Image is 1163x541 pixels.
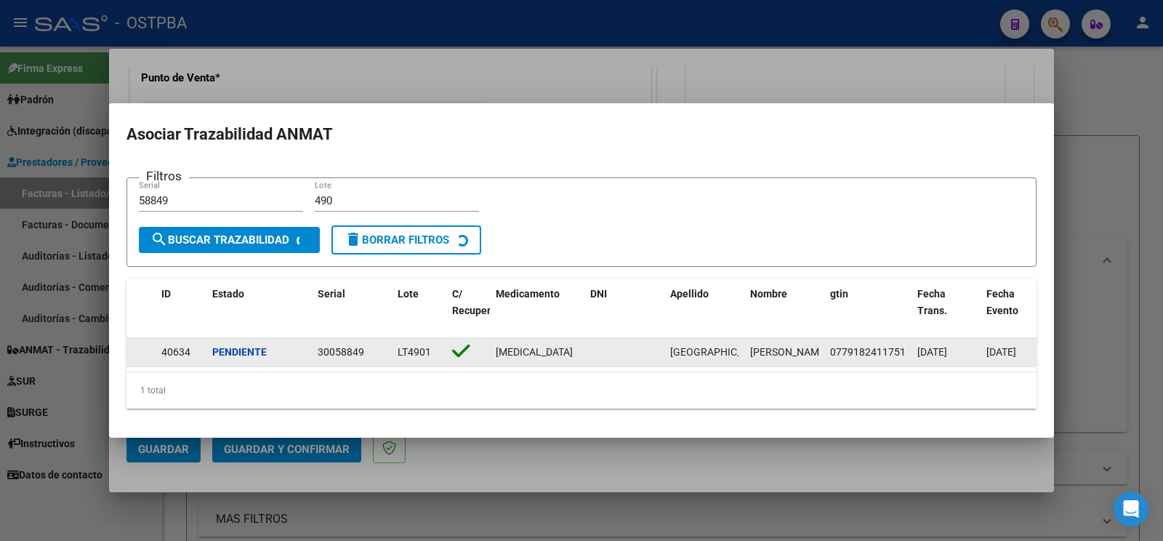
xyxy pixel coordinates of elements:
[156,278,206,342] datatable-header-cell: ID
[830,288,848,300] span: gtin
[664,278,744,342] datatable-header-cell: Apellido
[318,346,364,358] span: 30058849
[398,346,431,358] span: LT4901
[490,278,584,342] datatable-header-cell: Medicamento
[150,233,289,247] span: Buscar Trazabilidad
[750,346,828,358] span: NICOLAS
[981,278,1050,342] datatable-header-cell: Fecha Evento
[917,288,947,316] span: Fecha Trans.
[161,346,190,358] span: 40634
[750,288,787,300] span: Nombre
[126,121,1037,148] h2: Asociar Trazabilidad ANMAT
[139,167,189,185] h3: Filtros
[496,346,573,358] span: GENOTROPIN
[126,372,1037,409] div: 1 total
[670,288,709,300] span: Apellido
[452,288,496,316] span: C/ Recupero
[212,288,244,300] span: Estado
[318,288,345,300] span: Serial
[912,278,981,342] datatable-header-cell: Fecha Trans.
[446,278,490,342] datatable-header-cell: C/ Recupero
[345,233,449,247] span: Borrar Filtros
[331,225,481,255] button: Borrar Filtros
[398,288,419,300] span: Lote
[590,288,607,300] span: DNI
[345,231,362,248] mat-icon: delete
[1114,492,1148,526] div: Open Intercom Messenger
[917,346,947,358] span: [DATE]
[986,346,1016,358] span: [DATE]
[212,346,267,358] strong: Pendiente
[206,278,312,342] datatable-header-cell: Estado
[150,231,168,248] mat-icon: search
[824,278,912,342] datatable-header-cell: gtin
[744,278,824,342] datatable-header-cell: Nombre
[584,278,664,342] datatable-header-cell: DNI
[312,278,392,342] datatable-header-cell: Serial
[392,278,446,342] datatable-header-cell: Lote
[161,288,171,300] span: ID
[986,288,1018,316] span: Fecha Evento
[496,288,560,300] span: Medicamento
[139,227,320,253] button: Buscar Trazabilidad
[830,346,912,358] span: 07791824117519
[670,346,768,358] span: ZARAGOZA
